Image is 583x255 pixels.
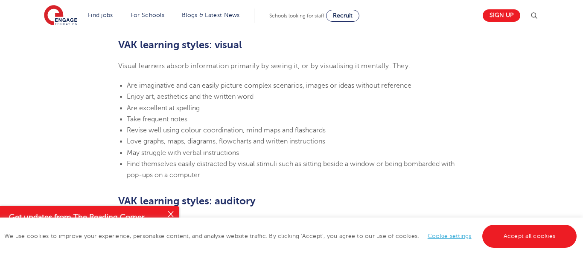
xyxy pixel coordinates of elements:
span: Revise well using colour coordination, mind maps and flashcards [127,126,326,134]
span: May struggle with verbal instructions [127,149,239,157]
span: Are excellent at spelling [127,104,200,112]
span: Are imaginative and can easily picture complex scenarios, images or ideas without reference [127,82,411,89]
img: Engage Education [44,5,77,26]
a: Cookie settings [428,233,472,239]
span: Recruit [333,12,353,19]
h4: Get updates from The Reading Corner [9,212,161,223]
span: Enjoy art, aesthetics and the written word [127,93,254,100]
a: For Schools [131,12,164,18]
a: Recruit [326,10,359,22]
span: Visual learners absorb information primarily by seeing it, or by visualising it mentally. They: [118,62,411,70]
b: VAK learning styles: visual [118,39,242,51]
button: Close [162,206,179,223]
a: Sign up [483,9,520,22]
a: Accept all cookies [482,225,577,248]
b: VAK learning styles: auditory [118,195,256,207]
a: Find jobs [88,12,113,18]
span: Take frequent notes [127,115,187,123]
span: Love graphs, maps, diagrams, flowcharts and written instructions [127,138,325,145]
a: Blogs & Latest News [182,12,240,18]
span: Schools looking for staff [269,13,324,19]
span: We use cookies to improve your experience, personalise content, and analyse website traffic. By c... [4,233,579,239]
span: Find themselves easily distracted by visual stimuli such as sitting beside a window or being bomb... [127,160,455,179]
